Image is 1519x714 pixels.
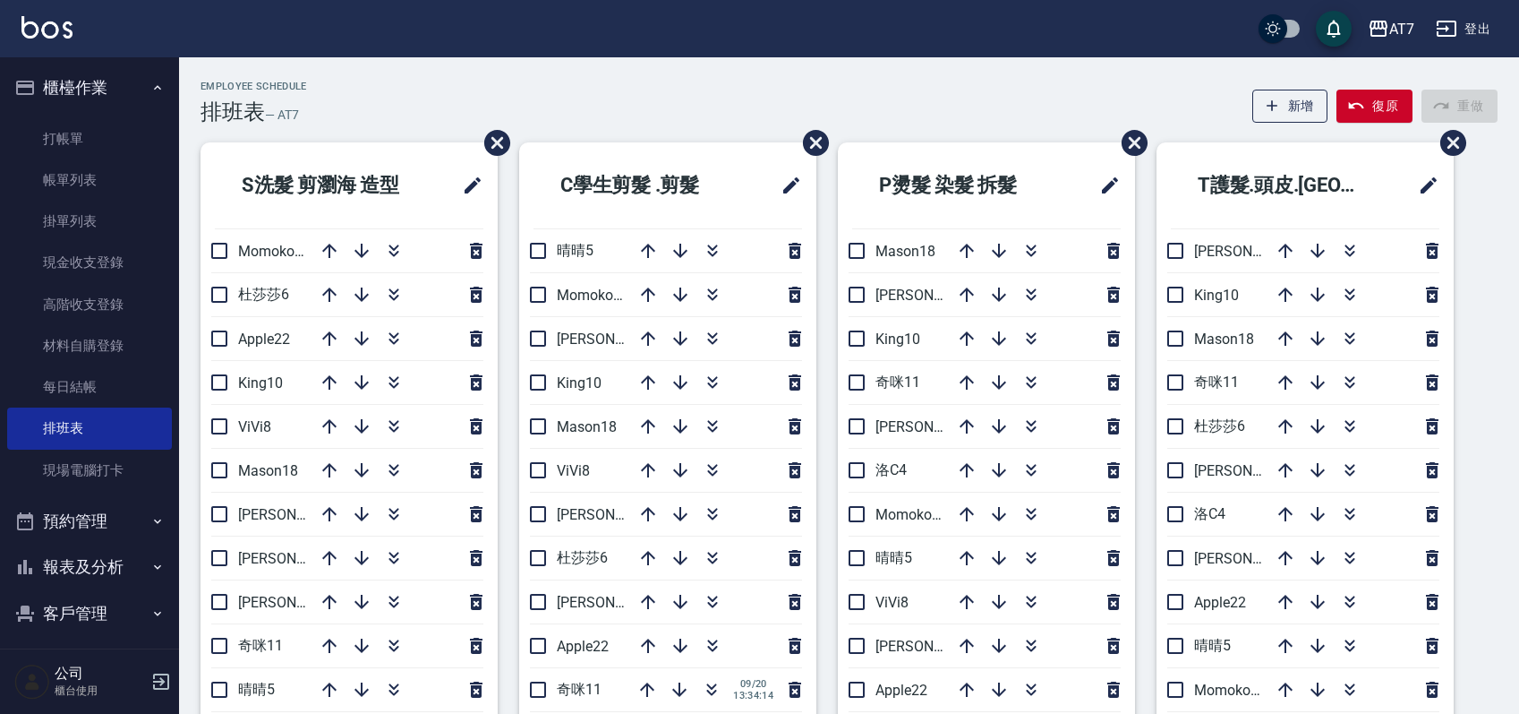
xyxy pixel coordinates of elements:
[7,159,172,201] a: 帳單列表
[238,462,298,479] span: Mason18
[238,637,283,654] span: 奇咪11
[875,418,991,435] span: [PERSON_NAME]7
[7,201,172,242] a: 掛單列表
[557,418,617,435] span: Mason18
[7,65,172,111] button: 櫃檯作業
[533,153,747,218] h2: C學生剪髮 .剪髮
[1427,116,1469,169] span: 刪除班表
[1194,637,1231,654] span: 晴晴5
[875,549,912,566] span: 晴晴5
[1108,116,1150,169] span: 刪除班表
[557,242,593,259] span: 晴晴5
[238,681,275,698] span: 晴晴5
[875,682,927,699] span: Apple22
[1194,505,1225,522] span: 洛C4
[7,366,172,408] a: 每日結帳
[557,594,672,611] span: [PERSON_NAME]7
[557,374,602,391] span: King10
[238,286,289,303] span: 杜莎莎6
[238,374,283,391] span: King10
[1171,153,1395,218] h2: T護髮.頭皮.[GEOGRAPHIC_DATA]
[14,664,50,700] img: Person
[1361,11,1421,47] button: AT7
[1194,550,1310,567] span: [PERSON_NAME]7
[1407,164,1439,207] span: 修改班表的標題
[1194,331,1254,348] span: Mason18
[7,242,172,283] a: 現金收支登錄
[7,544,172,590] button: 報表及分析
[557,681,602,698] span: 奇咪11
[238,243,311,260] span: Momoko12
[1194,594,1246,611] span: Apple22
[201,81,307,92] h2: Employee Schedule
[733,678,773,690] span: 09/20
[733,690,773,701] span: 13:34:14
[238,550,354,567] span: [PERSON_NAME]7
[471,116,513,169] span: 刪除班表
[238,418,271,435] span: ViVi8
[770,164,802,207] span: 修改班表的標題
[875,287,991,304] span: [PERSON_NAME]9
[1194,287,1239,304] span: King10
[55,683,146,699] p: 櫃台使用
[7,408,172,449] a: 排班表
[875,331,920,348] span: King10
[557,506,672,523] span: [PERSON_NAME]2
[451,164,483,207] span: 修改班表的標題
[557,462,590,479] span: ViVi8
[1429,13,1498,46] button: 登出
[7,325,172,366] a: 材料自購登錄
[201,99,265,125] h3: 排班表
[265,106,299,125] h6: — AT7
[21,16,73,39] img: Logo
[1389,18,1414,40] div: AT7
[7,590,172,637] button: 客戶管理
[1194,682,1267,699] span: Momoko12
[7,450,172,491] a: 現場電腦打卡
[215,153,439,218] h2: S洗髮 剪瀏海 造型
[875,461,907,478] span: 洛C4
[875,594,909,611] span: ViVi8
[852,153,1066,218] h2: P燙髮 染髮 拆髮
[557,549,608,566] span: 杜莎莎6
[55,665,146,683] h5: 公司
[238,594,354,611] span: [PERSON_NAME]2
[7,284,172,325] a: 高階收支登錄
[1194,243,1310,260] span: [PERSON_NAME]2
[7,498,172,545] button: 預約管理
[1194,374,1239,391] span: 奇咪11
[1194,417,1245,434] span: 杜莎莎6
[1336,90,1412,123] button: 復原
[557,287,629,304] span: Momoko12
[875,506,948,523] span: Momoko12
[875,638,991,655] span: [PERSON_NAME]2
[875,374,920,391] span: 奇咪11
[1194,462,1310,479] span: [PERSON_NAME]9
[875,243,935,260] span: Mason18
[1252,90,1328,123] button: 新增
[238,506,354,523] span: [PERSON_NAME]9
[1316,11,1352,47] button: save
[557,638,609,655] span: Apple22
[7,118,172,159] a: 打帳單
[1088,164,1121,207] span: 修改班表的標題
[557,331,672,348] span: [PERSON_NAME]9
[238,331,290,348] span: Apple22
[7,636,172,683] button: 員工及薪資
[789,116,832,169] span: 刪除班表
